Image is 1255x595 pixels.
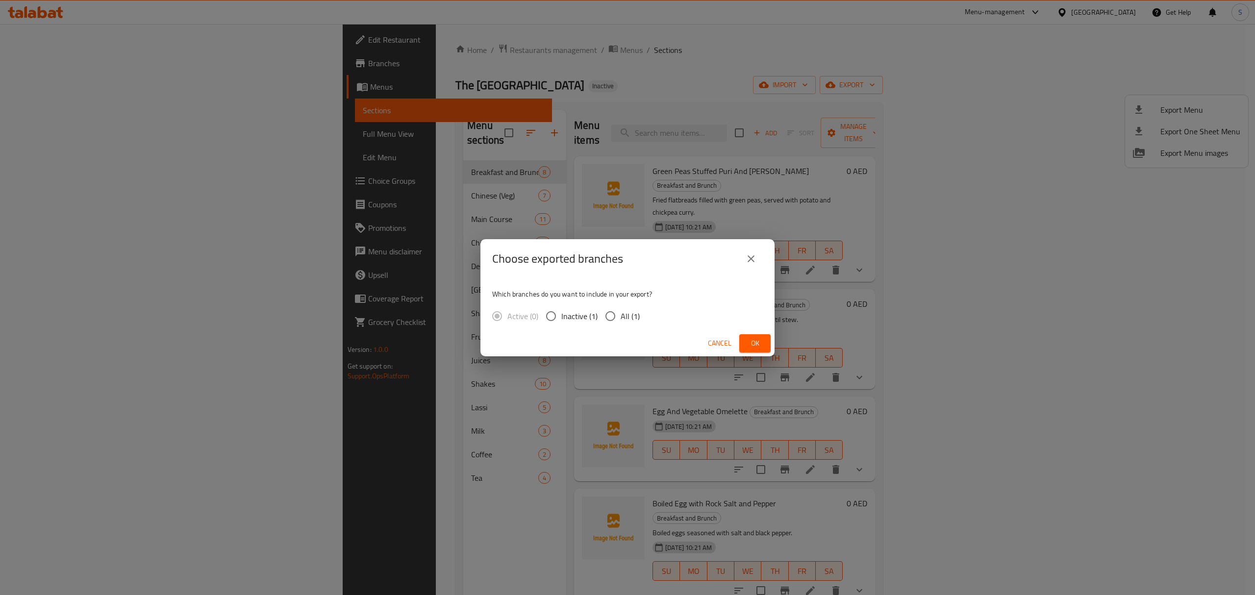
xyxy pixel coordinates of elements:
button: Ok [739,334,771,352]
span: All (1) [621,310,640,322]
span: Inactive (1) [561,310,598,322]
button: Cancel [704,334,735,352]
span: Active (0) [507,310,538,322]
span: Ok [747,337,763,349]
button: close [739,247,763,271]
h2: Choose exported branches [492,251,623,267]
p: Which branches do you want to include in your export? [492,289,763,299]
span: Cancel [708,337,731,349]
